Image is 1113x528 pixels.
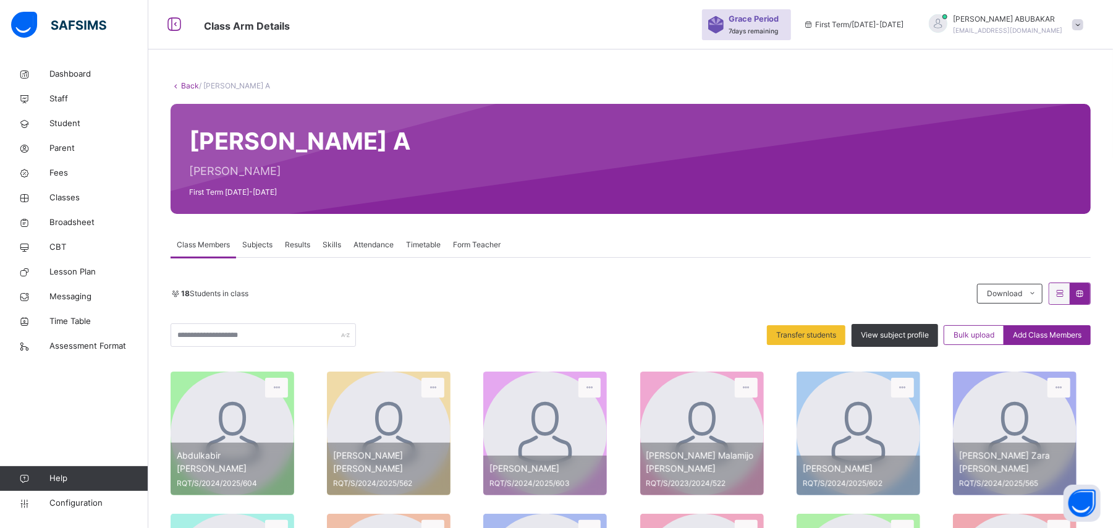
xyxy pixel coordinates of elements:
span: Bulk upload [954,330,994,341]
span: Student [49,117,148,130]
span: View subject profile [861,330,929,341]
span: Assessment Format [49,340,148,352]
div: ADAMABUBAKAR [916,14,1090,36]
span: Transfer students [776,330,836,341]
span: Skills [323,239,341,250]
span: Dashboard [49,68,148,80]
span: [PERSON_NAME] Zara [PERSON_NAME] [959,449,1070,475]
span: Form Teacher [453,239,501,250]
span: [PERSON_NAME] Malamijo [PERSON_NAME] [646,449,758,475]
span: Fees [49,167,148,179]
span: Parent [49,142,148,155]
span: session/term information [803,19,904,30]
img: sticker-purple.71386a28dfed39d6af7621340158ba97.svg [708,16,724,33]
span: Subjects [242,239,273,250]
span: Grace Period [729,13,779,25]
a: Back [181,81,199,90]
span: [PERSON_NAME] [803,462,914,475]
span: Help [49,472,148,485]
b: 18 [181,289,190,298]
span: Timetable [406,239,441,250]
span: [PERSON_NAME] [PERSON_NAME] [333,449,444,475]
span: [PERSON_NAME] [489,462,601,475]
span: 7 days remaining [729,27,778,35]
span: Class Arm Details [204,20,290,32]
span: Abdulkabir [PERSON_NAME] [177,449,288,475]
span: Staff [49,93,148,105]
span: Download [987,288,1022,299]
span: Attendance [353,239,394,250]
span: RQT/S/2024/2025/565 [959,478,1070,489]
span: Classes [49,192,148,204]
span: RQT/S/2024/2025/602 [803,478,914,489]
button: Open asap [1064,485,1101,522]
span: Broadsheet [49,216,148,229]
span: [EMAIL_ADDRESS][DOMAIN_NAME] [954,27,1063,34]
img: safsims [11,12,106,38]
span: RQT/S/2024/2025/562 [333,478,444,489]
span: RQT/S/2024/2025/603 [489,478,601,489]
span: Time Table [49,315,148,328]
span: Students in class [181,288,248,299]
span: / [PERSON_NAME] A [199,81,270,90]
span: [PERSON_NAME] ABUBAKAR [954,14,1063,25]
span: Results [285,239,310,250]
span: Class Members [177,239,230,250]
span: RQT/S/2024/2025/604 [177,478,288,489]
span: Lesson Plan [49,266,148,278]
span: Messaging [49,291,148,303]
span: Add Class Members [1013,330,1081,341]
span: RQT/S/2023/2024/522 [646,478,758,489]
span: CBT [49,241,148,253]
span: Configuration [49,497,148,509]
